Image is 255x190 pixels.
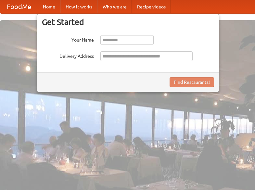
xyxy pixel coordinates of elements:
[38,0,60,13] a: Home
[42,51,94,59] label: Delivery Address
[42,17,214,27] h3: Get Started
[60,0,97,13] a: How it works
[42,35,94,43] label: Your Name
[0,0,38,13] a: FoodMe
[132,0,171,13] a: Recipe videos
[97,0,132,13] a: Who we are
[170,77,214,87] button: Find Restaurants!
